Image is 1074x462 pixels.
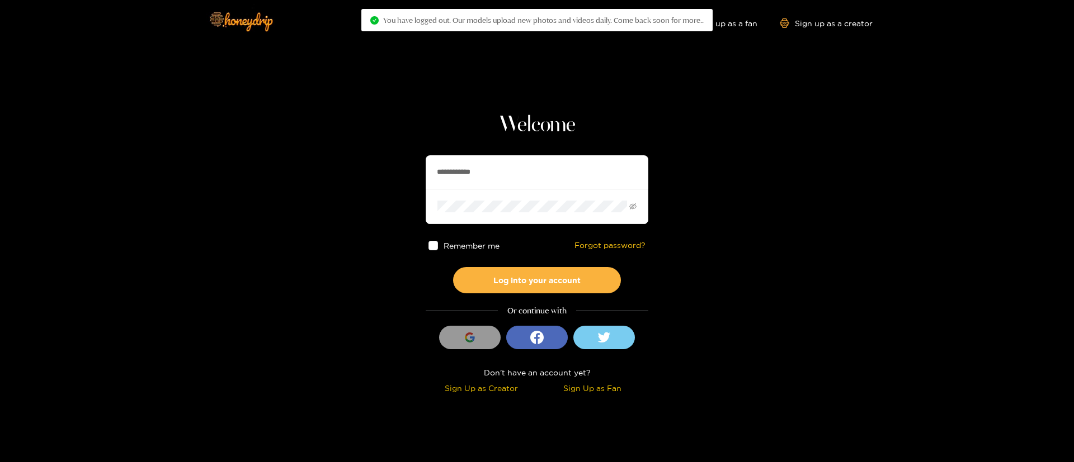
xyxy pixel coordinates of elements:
div: Or continue with [426,304,648,317]
a: Forgot password? [574,241,646,250]
div: Don't have an account yet? [426,366,648,379]
a: Sign up as a creator [780,18,873,28]
button: Log into your account [453,267,621,293]
span: You have logged out. Our models upload new photos and videos daily. Come back soon for more.. [383,16,704,25]
a: Sign up as a fan [681,18,757,28]
span: eye-invisible [629,203,637,210]
h1: Welcome [426,112,648,139]
span: check-circle [370,16,379,25]
span: Remember me [444,241,500,250]
div: Sign Up as Fan [540,382,646,394]
div: Sign Up as Creator [428,382,534,394]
